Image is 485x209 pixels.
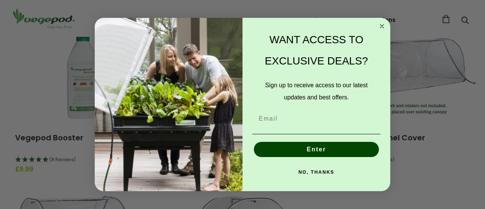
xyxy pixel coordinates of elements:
[252,111,380,126] input: Email
[254,142,379,157] button: Enter
[265,34,368,67] span: WANT ACCESS TO EXCLUSIVE DEALS?
[95,18,242,191] img: e9d03583-1bb1-490f-ad29-36751b3212ff.jpeg
[377,22,386,31] button: Close dialog
[252,165,380,180] button: NO, THANKS
[265,82,368,101] span: Sign up to receive access to our latest updates and best offers.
